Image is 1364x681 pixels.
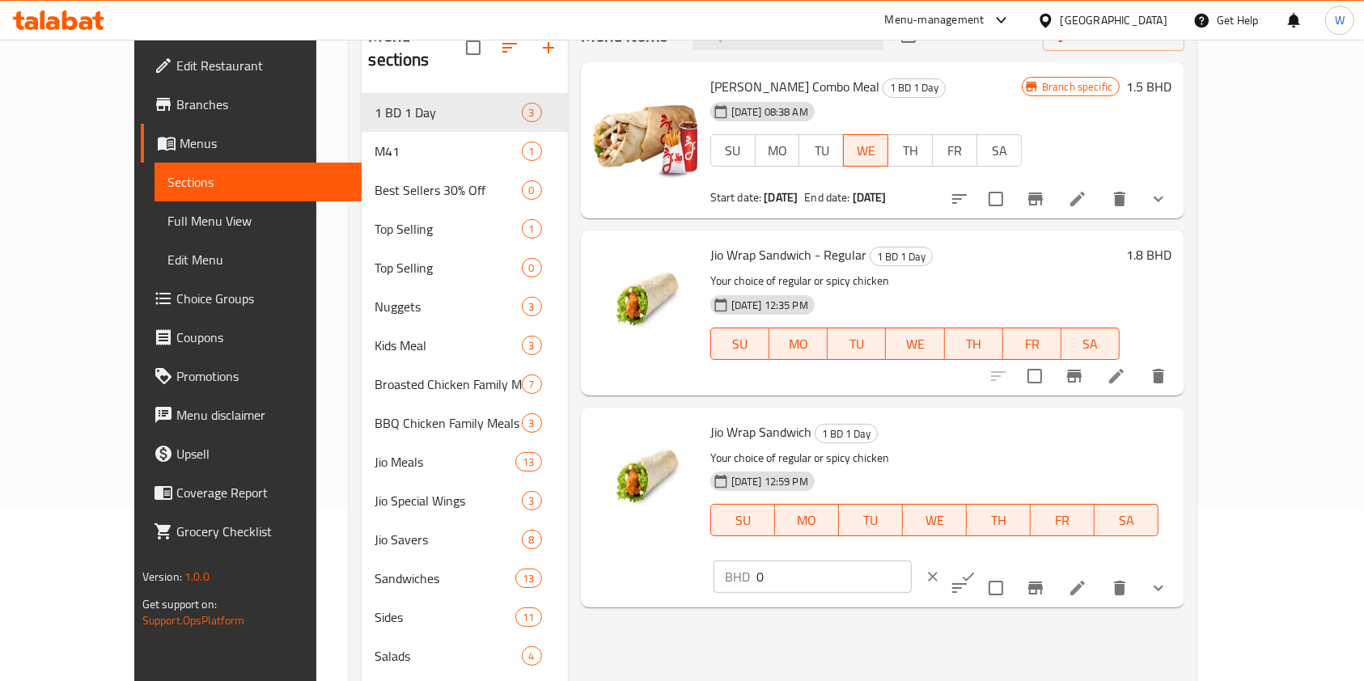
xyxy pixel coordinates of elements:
span: 7 [523,377,541,392]
span: 1 BD 1 Day [815,425,877,443]
span: Version: [142,566,182,587]
button: WE [886,328,944,360]
button: Branch-specific-item [1016,569,1055,607]
span: SU [718,332,763,356]
div: Jio Meals13 [362,442,567,481]
span: 1 BD 1 Day [375,103,521,122]
span: Salads [375,646,521,666]
span: 3 [523,416,541,431]
span: 3 [523,105,541,121]
div: items [522,491,542,510]
button: MO [769,328,828,360]
span: MO [776,332,821,356]
span: 3 [523,338,541,353]
a: Edit Restaurant [141,46,362,85]
div: Top Selling [375,219,521,239]
span: Sort sections [490,28,529,67]
div: items [522,413,542,433]
h2: Menu sections [368,23,465,72]
div: Menu-management [885,11,985,30]
div: items [522,336,542,355]
span: Select to update [979,182,1013,216]
div: 1 BD 1 Day3 [362,93,567,132]
a: Edit Menu [155,240,362,279]
div: Nuggets [375,297,521,316]
div: BBQ Chicken Family Meals [375,413,521,433]
div: 1 BD 1 Day [870,247,933,266]
div: items [522,258,542,277]
svg: Show Choices [1149,578,1168,598]
span: TU [806,139,837,163]
button: show more [1139,180,1178,218]
span: [DATE] 12:35 PM [725,298,815,313]
button: WE [903,504,967,536]
div: Kids Meal3 [362,326,567,365]
span: SU [718,509,769,532]
div: Nuggets3 [362,287,567,326]
span: Jio Special Wings [375,491,521,510]
span: Jio Meals [375,452,515,472]
span: Top Selling [375,258,521,277]
span: 0 [523,183,541,198]
span: 1 BD 1 Day [871,247,932,266]
div: items [522,646,542,666]
span: WE [850,139,882,163]
div: Best Sellers 30% Off0 [362,171,567,209]
button: TH [945,328,1003,360]
input: Please enter price [756,560,912,593]
button: SU [710,134,756,167]
button: MO [755,134,800,167]
a: Menu disclaimer [141,395,362,434]
span: Coupons [176,328,349,347]
div: items [522,219,542,239]
h2: Menu items [581,23,669,48]
button: delete [1100,180,1139,218]
span: Sandwiches [375,569,515,588]
span: W [1335,11,1345,29]
button: clear [915,559,951,594]
span: [DATE] 08:38 AM [725,104,815,120]
span: 3 [523,493,541,509]
span: Jio Wrap Sandwich - Regular [710,243,866,267]
button: ok [951,559,986,594]
span: 11 [516,610,540,625]
button: SU [710,328,769,360]
span: Coverage Report [176,483,349,502]
button: Add section [529,28,568,67]
p: Your choice of regular or spicy chicken [710,448,1159,468]
span: MO [782,509,832,532]
button: delete [1100,569,1139,607]
span: 1 BD 1 Day [883,78,945,97]
span: 8 [523,532,541,548]
span: Get support on: [142,594,217,615]
span: 4 [523,649,541,664]
button: SA [1061,328,1120,360]
a: Promotions [141,357,362,395]
span: SA [984,139,1015,163]
button: SU [710,504,775,536]
button: sort-choices [940,180,979,218]
div: items [522,297,542,316]
div: Broasted Chicken Family Meals7 [362,365,567,404]
span: SU [718,139,749,163]
div: items [522,142,542,161]
h6: 1.8 BHD [1126,243,1171,266]
span: SA [1101,509,1152,532]
span: Jio Savers [375,530,521,549]
svg: Show Choices [1149,189,1168,209]
span: WE [909,509,960,532]
span: Best Sellers 30% Off [375,180,521,200]
a: Upsell [141,434,362,473]
div: Jio Special Wings3 [362,481,567,520]
span: MO [762,139,794,163]
div: [GEOGRAPHIC_DATA] [1061,11,1167,29]
span: Select to update [1018,359,1052,393]
span: TU [845,509,896,532]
